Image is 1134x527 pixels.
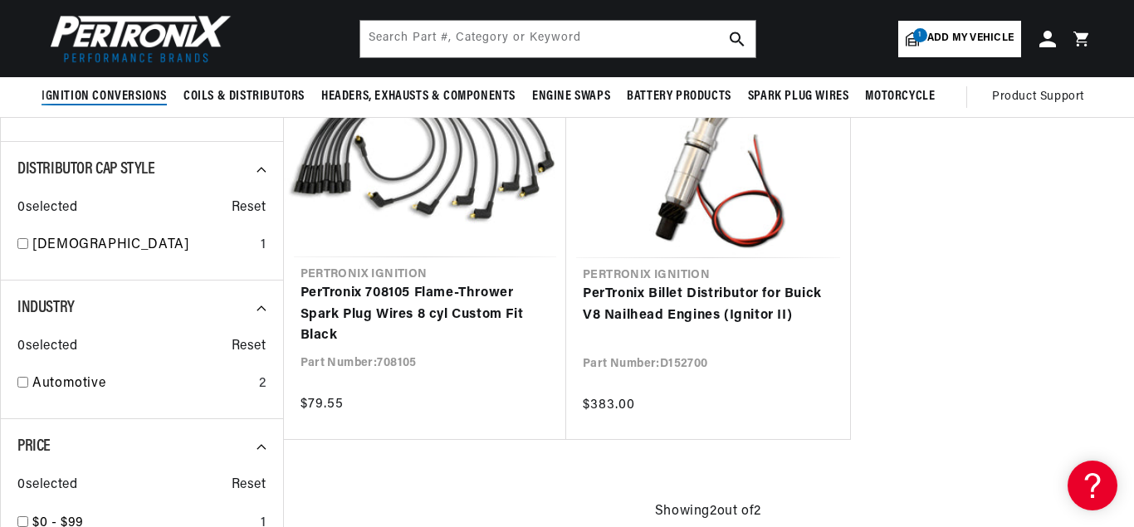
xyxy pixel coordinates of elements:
span: 0 selected [17,198,77,219]
summary: Motorcycle [857,77,943,116]
span: Price [17,438,51,455]
span: Motorcycle [865,88,935,105]
summary: Ignition Conversions [42,77,175,116]
div: 2 [259,373,266,395]
span: Coils & Distributors [183,88,305,105]
input: Search Part #, Category or Keyword [360,21,755,57]
span: Reset [232,336,266,358]
span: 1 [913,28,927,42]
a: PerTronix Billet Distributor for Buick V8 Nailhead Engines (Ignitor II) [583,284,833,326]
img: Pertronix [42,10,232,67]
a: Automotive [32,373,252,395]
summary: Headers, Exhausts & Components [313,77,524,116]
span: Product Support [992,88,1084,106]
span: Reset [232,475,266,496]
summary: Product Support [992,77,1092,117]
div: 1 [261,235,266,256]
a: [DEMOGRAPHIC_DATA] [32,235,254,256]
button: search button [719,21,755,57]
summary: Battery Products [618,77,740,116]
span: Add my vehicle [927,31,1014,46]
span: Spark Plug Wires [748,88,849,105]
span: 0 selected [17,475,77,496]
span: Engine Swaps [532,88,610,105]
summary: Spark Plug Wires [740,77,858,116]
span: Distributor Cap Style [17,161,155,178]
a: 1Add my vehicle [898,21,1021,57]
span: Battery Products [627,88,731,105]
summary: Engine Swaps [524,77,618,116]
span: Ignition Conversions [42,88,167,105]
span: Showing 2 out of 2 [655,501,761,523]
span: Industry [17,300,75,316]
span: 0 selected [17,336,77,358]
summary: Coils & Distributors [175,77,313,116]
span: Headers, Exhausts & Components [321,88,516,105]
span: Reset [232,198,266,219]
a: PerTronix 708105 Flame-Thrower Spark Plug Wires 8 cyl Custom Fit Black [301,283,550,347]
